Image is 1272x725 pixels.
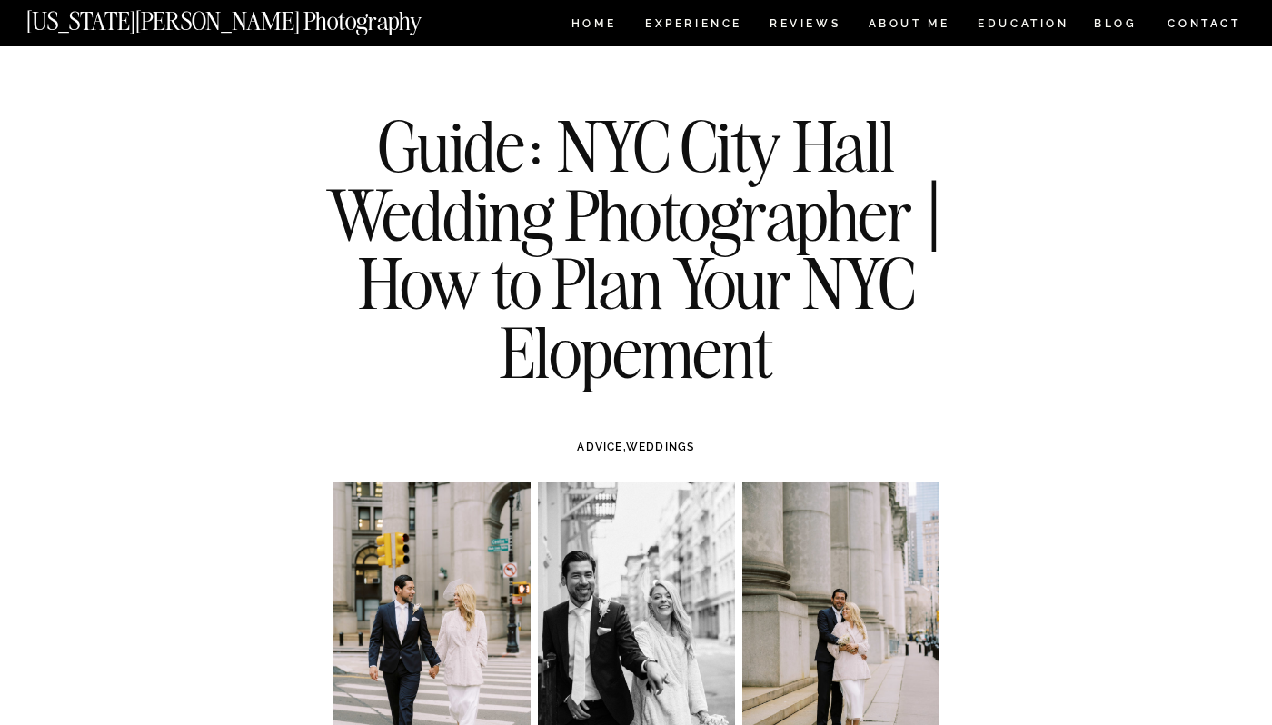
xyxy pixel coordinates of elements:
[1094,18,1138,34] a: BLOG
[770,18,838,34] a: REVIEWS
[306,112,966,386] h1: Guide: NYC City Hall Wedding Photographer | How to Plan Your NYC Elopement
[577,441,622,453] a: ADVICE
[868,18,950,34] a: ABOUT ME
[645,18,740,34] a: Experience
[976,18,1071,34] a: EDUCATION
[626,441,695,453] a: WEDDINGS
[372,439,900,455] h3: ,
[1167,14,1242,34] a: CONTACT
[26,9,482,25] a: [US_STATE][PERSON_NAME] Photography
[568,18,620,34] a: HOME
